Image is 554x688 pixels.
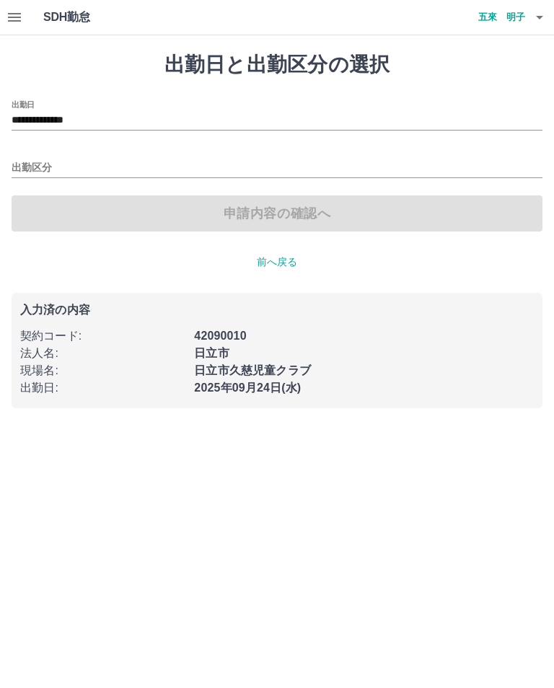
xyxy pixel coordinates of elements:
[12,255,542,270] p: 前へ戻る
[20,327,185,345] p: 契約コード :
[194,364,311,376] b: 日立市久慈児童クラブ
[20,345,185,362] p: 法人名 :
[20,304,534,316] p: 入力済の内容
[194,347,229,359] b: 日立市
[194,330,246,342] b: 42090010
[12,99,35,110] label: 出勤日
[20,379,185,397] p: 出勤日 :
[194,382,301,394] b: 2025年09月24日(水)
[12,53,542,77] h1: 出勤日と出勤区分の選択
[20,362,185,379] p: 現場名 :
